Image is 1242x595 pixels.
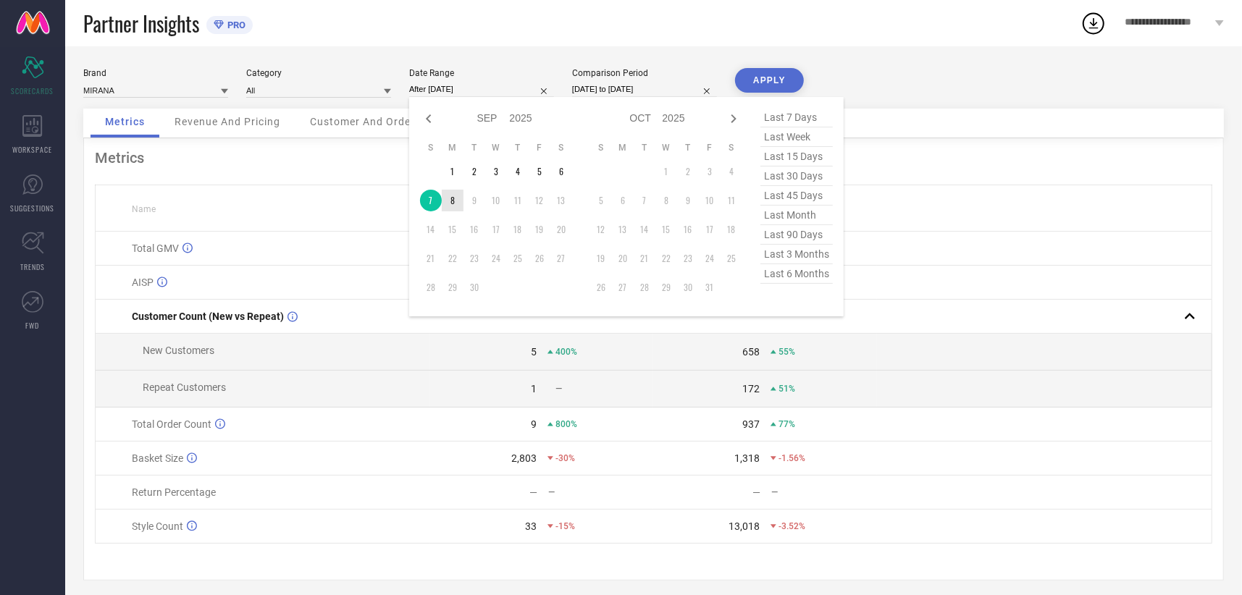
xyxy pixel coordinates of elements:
div: Brand [83,68,228,78]
th: Saturday [550,142,572,153]
td: Sat Sep 27 2025 [550,248,572,269]
td: Fri Oct 31 2025 [699,277,721,298]
td: Thu Oct 09 2025 [677,190,699,211]
th: Wednesday [655,142,677,153]
td: Fri Sep 05 2025 [529,161,550,182]
td: Tue Oct 14 2025 [634,219,655,240]
span: last 3 months [760,245,833,264]
div: 1,318 [734,452,760,464]
span: last month [760,206,833,225]
td: Tue Oct 07 2025 [634,190,655,211]
div: — [529,486,537,498]
span: Basket Size [132,452,183,464]
th: Wednesday [485,142,507,153]
span: SUGGESTIONS [11,203,55,214]
td: Sat Sep 20 2025 [550,219,572,240]
div: Category [246,68,391,78]
td: Thu Sep 11 2025 [507,190,529,211]
td: Wed Oct 22 2025 [655,248,677,269]
span: Revenue And Pricing [175,116,280,127]
td: Sat Oct 04 2025 [721,161,742,182]
th: Thursday [677,142,699,153]
td: Mon Oct 06 2025 [612,190,634,211]
td: Thu Oct 30 2025 [677,277,699,298]
input: Select date range [409,82,554,97]
td: Wed Oct 08 2025 [655,190,677,211]
td: Sat Sep 13 2025 [550,190,572,211]
td: Mon Sep 29 2025 [442,277,463,298]
div: — [771,487,876,497]
td: Fri Oct 10 2025 [699,190,721,211]
span: Total GMV [132,242,179,254]
span: PRO [224,20,246,30]
td: Mon Sep 08 2025 [442,190,463,211]
th: Monday [442,142,463,153]
td: Mon Oct 27 2025 [612,277,634,298]
th: Tuesday [634,142,655,153]
td: Sun Oct 26 2025 [590,277,612,298]
span: Return Percentage [132,486,216,498]
span: Customer Count (New vs Repeat) [132,311,284,322]
td: Sat Sep 06 2025 [550,161,572,182]
th: Thursday [507,142,529,153]
td: Fri Oct 03 2025 [699,161,721,182]
div: 937 [742,418,760,430]
td: Wed Sep 10 2025 [485,190,507,211]
th: Friday [699,142,721,153]
input: Select comparison period [572,82,717,97]
td: Tue Sep 02 2025 [463,161,485,182]
div: — [548,487,653,497]
td: Wed Sep 17 2025 [485,219,507,240]
span: Repeat Customers [143,381,226,393]
div: 13,018 [729,520,760,532]
span: Name [132,204,156,214]
td: Sun Oct 19 2025 [590,248,612,269]
span: -1.56% [779,453,805,463]
div: Open download list [1081,10,1107,36]
span: 55% [779,347,795,357]
td: Wed Sep 24 2025 [485,248,507,269]
span: Style Count [132,520,183,532]
button: APPLY [735,68,804,93]
td: Sun Sep 07 2025 [420,190,442,211]
td: Tue Sep 09 2025 [463,190,485,211]
td: Thu Sep 25 2025 [507,248,529,269]
th: Saturday [721,142,742,153]
span: AISP [132,277,154,288]
td: Mon Oct 13 2025 [612,219,634,240]
td: Tue Sep 16 2025 [463,219,485,240]
div: Previous month [420,110,437,127]
td: Tue Sep 23 2025 [463,248,485,269]
td: Thu Oct 23 2025 [677,248,699,269]
span: 77% [779,419,795,429]
th: Friday [529,142,550,153]
span: WORKSPACE [13,144,53,155]
span: last week [760,127,833,147]
td: Thu Sep 18 2025 [507,219,529,240]
td: Fri Oct 17 2025 [699,219,721,240]
th: Tuesday [463,142,485,153]
div: 1 [531,383,537,394]
span: last 6 months [760,264,833,284]
div: Next month [725,110,742,127]
div: 658 [742,346,760,358]
td: Fri Sep 19 2025 [529,219,550,240]
span: TRENDS [20,261,45,272]
td: Sun Oct 12 2025 [590,219,612,240]
td: Mon Sep 22 2025 [442,248,463,269]
span: 51% [779,384,795,394]
td: Wed Oct 01 2025 [655,161,677,182]
span: Total Order Count [132,418,211,430]
span: SCORECARDS [12,85,54,96]
th: Sunday [590,142,612,153]
td: Sun Oct 05 2025 [590,190,612,211]
td: Mon Sep 01 2025 [442,161,463,182]
td: Thu Sep 04 2025 [507,161,529,182]
td: Thu Oct 16 2025 [677,219,699,240]
span: FWD [26,320,40,331]
span: last 90 days [760,225,833,245]
span: last 15 days [760,147,833,166]
td: Wed Sep 03 2025 [485,161,507,182]
td: Mon Sep 15 2025 [442,219,463,240]
td: Tue Sep 30 2025 [463,277,485,298]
